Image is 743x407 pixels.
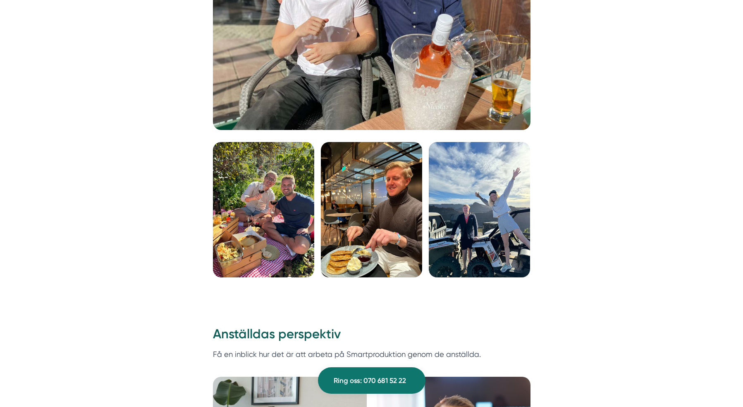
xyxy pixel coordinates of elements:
[213,325,530,348] h2: Anställdas perspektiv
[321,142,422,277] img: Bild på Smartproduktion – företag & webbyråer i Borlänge (Dalarnas län)
[334,375,406,386] span: Ring oss: 070 681 52 22
[429,142,530,277] img: Företagsbild på Smartproduktion – Ett företag i Dalarnas län 2024
[213,348,530,373] p: Få en inblick hur det är att arbeta på Smartproduktion genom de anställda.
[213,142,314,277] img: Företagsbild på Smartproduktion – webbyråer i Dalarnas län
[318,367,425,394] a: Ring oss: 070 681 52 22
